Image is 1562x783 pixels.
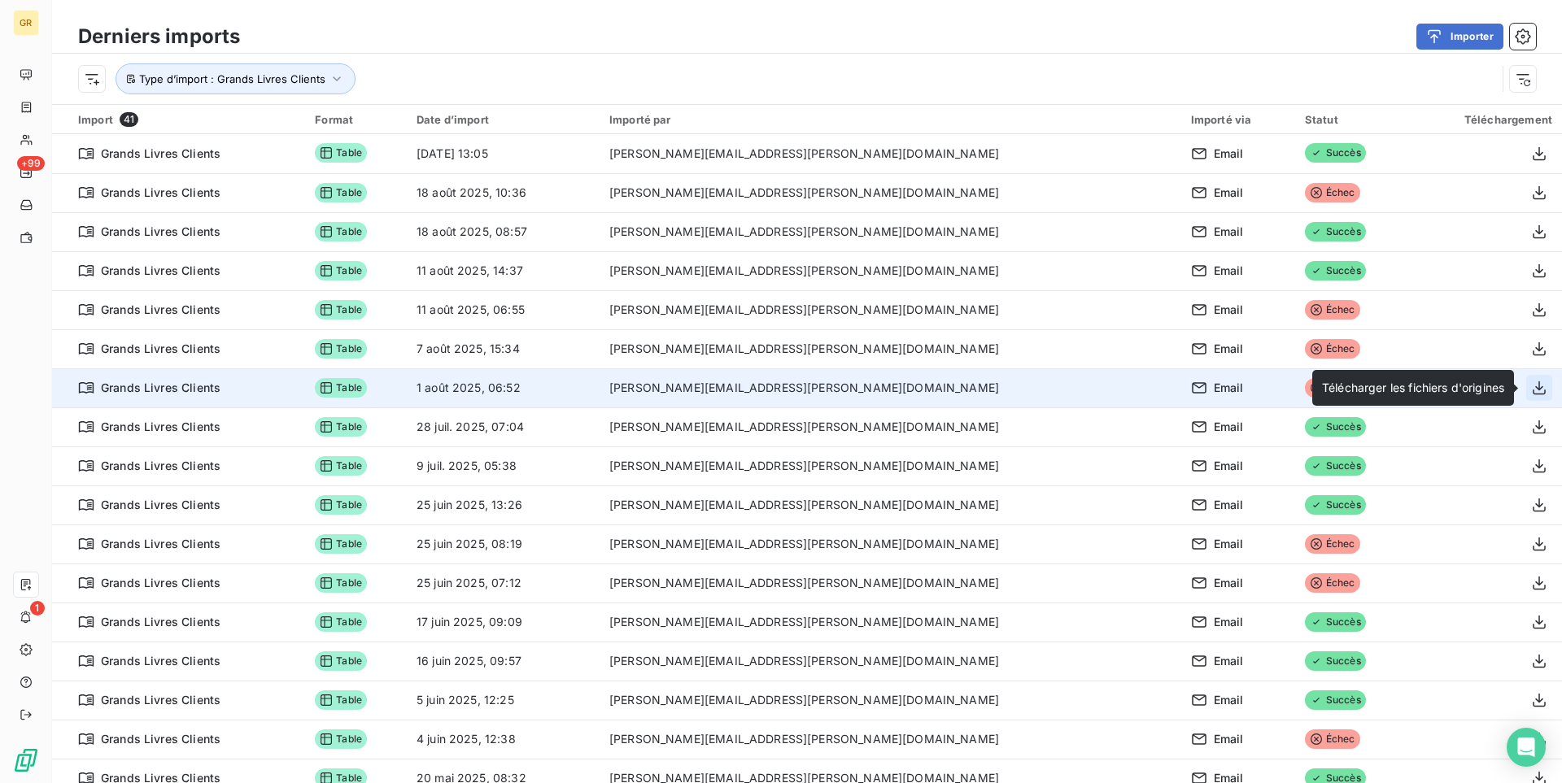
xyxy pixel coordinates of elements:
[609,113,1171,126] div: Importé par
[1214,653,1244,669] span: Email
[101,146,220,162] span: Grands Livres Clients
[116,63,356,94] button: Type d’import : Grands Livres Clients
[600,407,1181,446] td: [PERSON_NAME][EMAIL_ADDRESS][PERSON_NAME][DOMAIN_NAME]
[1305,690,1366,710] span: Succès
[1214,263,1244,279] span: Email
[78,22,240,51] h3: Derniers imports
[13,159,38,185] a: +99
[101,185,220,201] span: Grands Livres Clients
[1419,113,1552,126] div: Téléchargement
[600,368,1181,407] td: [PERSON_NAME][EMAIL_ADDRESS][PERSON_NAME][DOMAIN_NAME]
[600,329,1181,368] td: [PERSON_NAME][EMAIL_ADDRESS][PERSON_NAME][DOMAIN_NAME]
[1214,302,1244,318] span: Email
[407,602,600,642] td: 17 juin 2025, 09:09
[600,446,1181,485] td: [PERSON_NAME][EMAIL_ADDRESS][PERSON_NAME][DOMAIN_NAME]
[101,575,220,591] span: Grands Livres Clients
[1305,534,1360,554] span: Échec
[1305,417,1366,437] span: Succès
[30,601,45,616] span: 1
[315,495,367,515] span: Table
[1214,731,1244,747] span: Email
[1322,381,1504,394] span: Télécharger les fichiers d'origines
[1305,456,1366,476] span: Succès
[315,456,367,476] span: Table
[101,419,220,435] span: Grands Livres Clients
[600,720,1181,759] td: [PERSON_NAME][EMAIL_ADDRESS][PERSON_NAME][DOMAIN_NAME]
[101,341,220,357] span: Grands Livres Clients
[101,263,220,279] span: Grands Livres Clients
[600,602,1181,642] td: [PERSON_NAME][EMAIL_ADDRESS][PERSON_NAME][DOMAIN_NAME]
[407,407,600,446] td: 28 juil. 2025, 07:04
[101,458,220,474] span: Grands Livres Clients
[407,720,600,759] td: 4 juin 2025, 12:38
[1214,692,1244,708] span: Email
[315,113,397,126] div: Format
[417,113,590,126] div: Date d’import
[1305,651,1366,671] span: Succès
[600,681,1181,720] td: [PERSON_NAME][EMAIL_ADDRESS][PERSON_NAME][DOMAIN_NAME]
[315,300,367,320] span: Table
[1214,185,1244,201] span: Email
[315,573,367,593] span: Table
[407,524,600,563] td: 25 juin 2025, 08:19
[1305,729,1360,749] span: Échec
[1214,146,1244,162] span: Email
[1214,341,1244,357] span: Email
[407,329,600,368] td: 7 août 2025, 15:34
[1305,261,1366,281] span: Succès
[101,536,220,552] span: Grands Livres Clients
[315,261,367,281] span: Table
[600,251,1181,290] td: [PERSON_NAME][EMAIL_ADDRESS][PERSON_NAME][DOMAIN_NAME]
[600,134,1181,173] td: [PERSON_NAME][EMAIL_ADDRESS][PERSON_NAME][DOMAIN_NAME]
[407,446,600,485] td: 9 juil. 2025, 05:38
[1214,380,1244,396] span: Email
[600,642,1181,681] td: [PERSON_NAME][EMAIL_ADDRESS][PERSON_NAME][DOMAIN_NAME]
[1305,495,1366,515] span: Succès
[1305,378,1360,398] span: Échec
[1191,113,1285,126] div: Importé via
[315,339,367,359] span: Table
[315,417,367,437] span: Table
[1214,458,1244,474] span: Email
[407,485,600,524] td: 25 juin 2025, 13:26
[101,497,220,513] span: Grands Livres Clients
[1214,419,1244,435] span: Email
[1305,222,1366,241] span: Succès
[101,692,220,708] span: Grands Livres Clients
[600,485,1181,524] td: [PERSON_NAME][EMAIL_ADDRESS][PERSON_NAME][DOMAIN_NAME]
[315,222,367,241] span: Table
[101,380,220,396] span: Grands Livres Clients
[1305,143,1366,163] span: Succès
[101,731,220,747] span: Grands Livres Clients
[407,368,600,407] td: 1 août 2025, 06:52
[407,563,600,602] td: 25 juin 2025, 07:12
[13,10,39,36] div: GR
[1305,339,1360,359] span: Échec
[407,681,600,720] td: 5 juin 2025, 12:25
[600,212,1181,251] td: [PERSON_NAME][EMAIL_ADDRESS][PERSON_NAME][DOMAIN_NAME]
[600,290,1181,329] td: [PERSON_NAME][EMAIL_ADDRESS][PERSON_NAME][DOMAIN_NAME]
[1507,728,1546,767] div: Open Intercom Messenger
[315,612,367,632] span: Table
[315,534,367,554] span: Table
[1305,612,1366,632] span: Succès
[407,173,600,212] td: 18 août 2025, 10:36
[600,563,1181,602] td: [PERSON_NAME][EMAIL_ADDRESS][PERSON_NAME][DOMAIN_NAME]
[101,614,220,630] span: Grands Livres Clients
[1214,224,1244,240] span: Email
[1305,183,1360,202] span: Échec
[315,729,367,749] span: Table
[13,747,39,773] img: Logo LeanPay
[1305,573,1360,593] span: Échec
[407,212,600,251] td: 18 août 2025, 08:57
[1416,24,1503,50] button: Importer
[407,134,600,173] td: [DATE] 13:05
[1214,536,1244,552] span: Email
[315,183,367,202] span: Table
[101,302,220,318] span: Grands Livres Clients
[315,143,367,163] span: Table
[407,290,600,329] td: 11 août 2025, 06:55
[407,642,600,681] td: 16 juin 2025, 09:57
[407,251,600,290] td: 11 août 2025, 14:37
[600,173,1181,212] td: [PERSON_NAME][EMAIL_ADDRESS][PERSON_NAME][DOMAIN_NAME]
